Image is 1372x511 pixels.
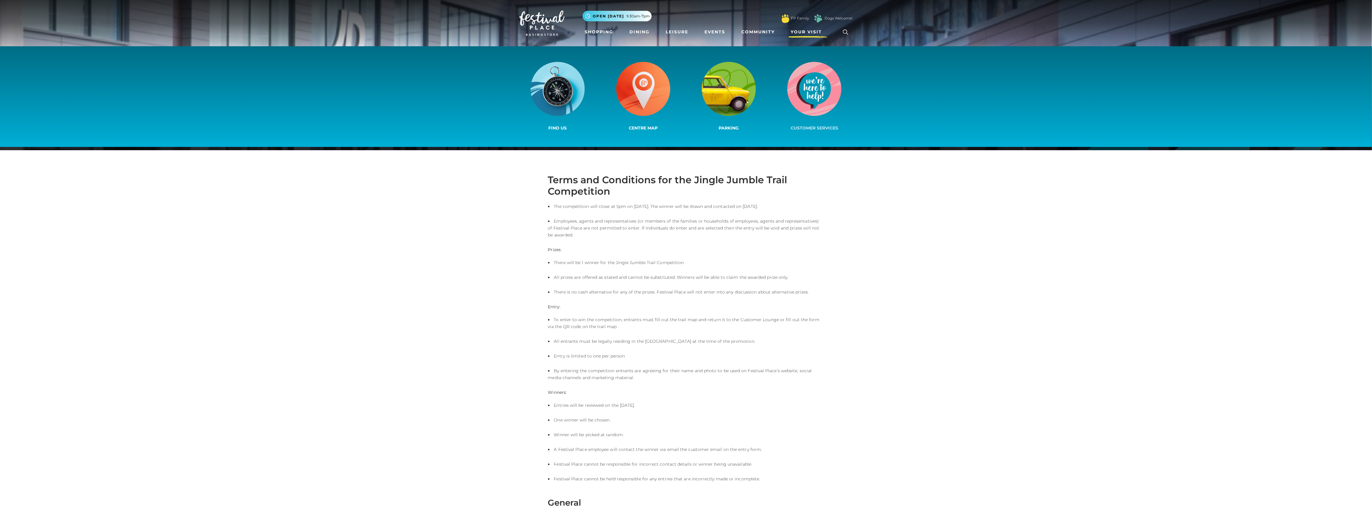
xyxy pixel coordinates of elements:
[548,289,824,296] li: There is no cash alternative for any of the prizes. Festival Place will not enter into any discus...
[548,461,824,468] li: Festival Place cannot be responsible for incorrect contact details or winner being unavailable
[663,26,691,38] a: Leisure
[629,125,658,131] span: Centre Map
[583,26,616,38] a: Shopping
[739,26,777,38] a: Community
[548,431,824,438] li: Winner will be picked at random.
[548,402,824,409] li: Entries will be reviewed on the [DATE].
[702,26,728,38] a: Events
[627,14,650,19] span: 9.30am-7pm
[789,26,828,38] a: Your Visit
[825,16,853,21] a: Dogs Welcome!
[548,353,824,360] li: Entry is limited to one per person
[593,14,624,19] span: Open [DATE]
[548,259,824,266] li: There will be 1 winner for the Jingle Jumble Trail Competition
[772,61,857,132] a: Customer Services
[515,61,601,132] a: Find us
[548,174,824,197] h2: Terms and Conditions for the Jingle Jumble Trail Competition
[627,26,652,38] a: Dining
[548,203,824,210] li: The competition will close at 5pm on [DATE]. The winner will be drawn and contacted on [DATE].
[548,417,824,424] li: One winner will be chosen.
[548,218,824,239] li: Employees, agents and representatives (or members of the families or households of employees, age...
[548,274,824,281] li: All prizes are offered as stated and cannot be substituted. Winners will be able to claim the awa...
[548,446,824,453] li: A Festival Place employee will contact the winner via email the customer email on the entry form.
[548,304,560,309] strong: Entry:
[548,247,561,252] strong: Prizes
[791,16,809,21] a: FP Family
[548,338,824,345] li: All entrants must be legally residing in the [GEOGRAPHIC_DATA] at the time of the promotion.
[548,497,824,508] h3: General
[548,316,824,330] li: To enter to win the competition, entrants must fill out the trail map and return it to the Custom...
[548,246,824,253] p: :
[549,125,567,131] span: Find us
[601,61,686,132] a: Centre Map
[791,29,822,35] span: Your Visit
[686,61,772,132] a: Parking
[519,11,565,36] img: Festival Place Logo
[548,390,567,395] strong: Winners:
[548,476,824,482] li: Festival Place cannot be held responsible for any entries that are incorrectly made or incomplete.
[583,11,652,21] button: Open [DATE] 9.30am-7pm
[719,125,739,131] span: Parking
[791,125,838,131] span: Customer Services
[548,367,824,381] li: By entering the competition entrants are agreeing for their name and photo to be used on Festival...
